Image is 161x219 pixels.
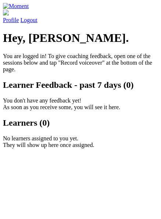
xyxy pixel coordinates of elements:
[3,97,158,111] p: You don't have any feedback yet! As soon as you receive some, you will see it here.
[21,17,37,23] a: Logout
[3,10,158,23] a: Profile
[3,118,158,128] h2: Learners (0)
[3,3,29,10] img: Moment
[3,53,158,73] p: You are logged in! To give coaching feedback, open one of the sessions below and tap "Record voic...
[3,31,158,45] h1: Hey, [PERSON_NAME].
[3,135,158,148] p: No learners assigned to you yet. They will show up here once assigned.
[3,80,158,90] h2: Learner Feedback - past 7 days (0)
[3,10,9,15] img: default_avatar-b4e2223d03051bc43aaaccfb402a43260a3f17acc7fafc1603fdf008d6cba3c9.png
